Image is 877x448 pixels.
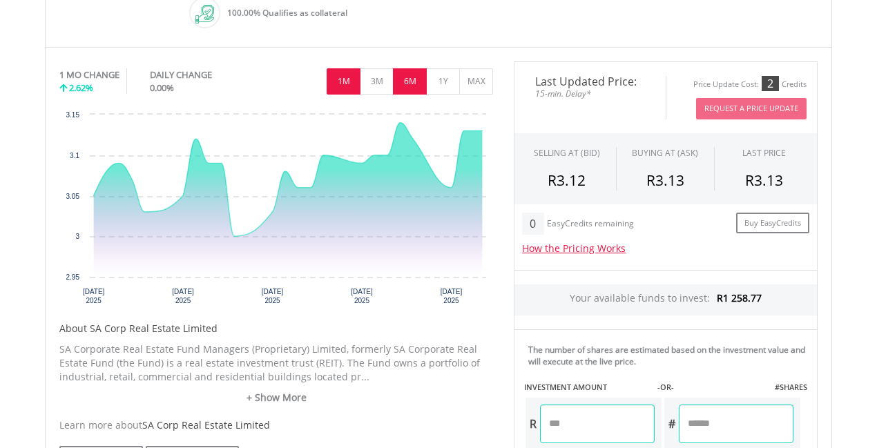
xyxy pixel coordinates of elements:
label: -OR- [657,382,674,393]
text: 3 [75,233,79,240]
span: 15-min. Delay* [525,87,655,100]
div: Credits [782,79,807,90]
img: collateral-qualifying-green.svg [195,5,214,23]
div: SELLING AT (BID) [534,147,600,159]
span: 100.00% Qualifies as collateral [227,7,347,19]
span: 2.62% [69,81,93,94]
div: # [664,405,679,443]
div: The number of shares are estimated based on the investment value and will execute at the live price. [528,344,811,367]
h5: About SA Corp Real Estate Limited [59,322,493,335]
div: DAILY CHANGE [150,68,258,81]
text: [DATE] 2025 [351,288,373,304]
button: MAX [459,68,493,95]
div: 1 MO CHANGE [59,68,119,81]
a: + Show More [59,391,493,405]
div: Learn more about [59,418,493,432]
span: R1 258.77 [717,291,762,304]
span: R3.13 [745,171,783,190]
button: 1Y [426,68,460,95]
button: 3M [360,68,394,95]
div: Price Update Cost: [693,79,759,90]
span: R3.12 [548,171,586,190]
div: 0 [522,213,543,235]
text: [DATE] 2025 [172,288,194,304]
div: R [526,405,540,443]
span: R3.13 [646,171,684,190]
button: 1M [327,68,360,95]
text: 2.95 [66,273,80,281]
button: Request A Price Update [696,98,807,119]
span: 0.00% [150,81,174,94]
div: 2 [762,76,779,91]
text: 3.1 [70,152,79,159]
text: [DATE] 2025 [262,288,284,304]
div: Chart. Highcharts interactive chart. [59,108,493,315]
div: EasyCredits remaining [547,219,634,231]
div: LAST PRICE [742,147,786,159]
span: SA Corp Real Estate Limited [142,418,270,431]
a: How the Pricing Works [522,242,626,255]
text: 3.15 [66,111,80,119]
text: 3.05 [66,193,80,200]
span: Last Updated Price: [525,76,655,87]
text: [DATE] 2025 [441,288,463,304]
p: SA Corporate Real Estate Fund Managers (Proprietary) Limited, formerly SA Corporate Real Estate F... [59,342,493,384]
label: INVESTMENT AMOUNT [524,382,607,393]
svg: Interactive chart [59,108,493,315]
span: BUYING AT (ASK) [632,147,698,159]
a: Buy EasyCredits [736,213,809,234]
div: Your available funds to invest: [514,284,817,315]
label: #SHARES [775,382,807,393]
text: [DATE] 2025 [83,288,105,304]
button: 6M [393,68,427,95]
